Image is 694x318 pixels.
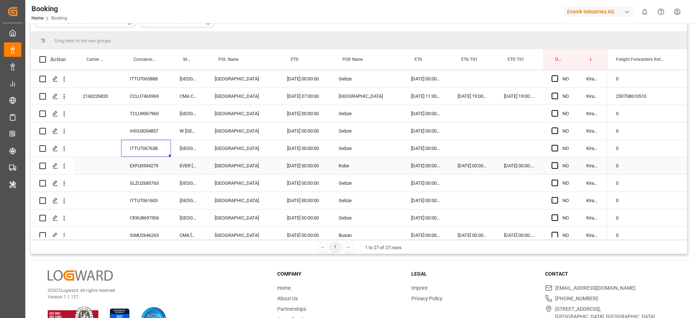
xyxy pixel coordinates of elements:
[121,105,171,122] div: TCLU9067960
[206,227,278,244] div: [GEOGRAPHIC_DATA]
[31,192,607,209] div: Press SPACE to select this row.
[121,157,171,174] div: EXFU0594279
[171,122,206,139] div: W [GEOGRAPHIC_DATA]
[342,57,363,62] span: POD Name
[171,209,206,226] div: [GEOGRAPHIC_DATA]
[365,244,402,251] div: 1 to 27 of 27 rows
[278,227,330,244] div: [DATE] 00:00:00
[291,57,299,62] span: ETD
[121,88,171,105] div: CCLU7465969
[562,175,569,192] div: NO
[607,175,680,192] div: 0
[206,157,278,174] div: [GEOGRAPHIC_DATA]
[564,7,634,17] div: Evonik Industries AG
[278,140,330,157] div: [DATE] 00:00:00
[562,210,569,226] div: NO
[31,88,607,105] div: Press SPACE to select this row.
[330,70,402,87] div: Gebze
[562,192,569,209] div: NO
[277,296,298,301] a: About Us
[616,57,664,62] span: Freight Forwarder's Reference No.
[278,70,330,87] div: [DATE] 00:00:00
[562,105,569,122] div: NO
[402,70,449,87] div: [DATE] 00:00:00
[402,122,449,139] div: [DATE] 00:00:00
[607,122,680,139] div: 0
[48,294,259,300] p: Version 1.1.127
[206,105,278,122] div: [GEOGRAPHIC_DATA]
[31,16,43,21] a: Home
[171,140,206,157] div: [GEOGRAPHIC_DATA]
[411,296,442,301] a: Privacy Policy
[402,157,449,174] div: [DATE] 00:00:00
[330,122,402,139] div: Gebze
[607,209,680,226] div: 0
[206,70,278,87] div: [GEOGRAPHIC_DATA]
[607,227,680,244] div: 0
[590,57,592,62] span: Last Opened By
[133,57,156,62] span: Container No.
[330,105,402,122] div: Gebze
[278,157,330,174] div: [DATE] 00:00:00
[121,175,171,192] div: SLZU2685763
[48,270,113,281] img: Logward Logo
[607,70,680,87] div: 0
[495,227,543,244] div: [DATE] 00:00:00
[121,209,171,226] div: CRXU8697306
[402,227,449,244] div: [DATE] 00:00:00
[402,140,449,157] div: [DATE] 00:00:00
[562,123,569,139] div: NO
[330,157,402,174] div: Kobe
[402,105,449,122] div: [DATE] 00:00:00
[402,209,449,226] div: [DATE] 00:00:00
[330,140,402,157] div: Gebze
[449,88,495,105] div: [DATE] 19:00:00
[278,209,330,226] div: [DATE] 00:00:00
[171,175,206,192] div: [GEOGRAPHIC_DATA]
[206,122,278,139] div: [GEOGRAPHIC_DATA]
[31,175,607,192] div: Press SPACE to select this row.
[171,88,206,105] div: CMA CGM [PERSON_NAME]
[277,306,306,312] a: Partnerships
[578,140,607,157] div: Kiran Hari
[278,192,330,209] div: [DATE] 00:00:00
[578,105,607,122] div: Kiran Hari
[607,88,680,105] div: 250708610510
[31,3,67,14] div: Booking
[31,157,607,175] div: Press SPACE to select this row.
[449,157,495,174] div: [DATE] 00:00:00
[171,227,206,244] div: CMA [GEOGRAPHIC_DATA]
[330,175,402,192] div: Gebze
[31,70,607,88] div: Press SPACE to select this row.
[31,209,607,227] div: Press SPACE to select this row.
[507,57,524,62] span: ETD TS1
[206,140,278,157] div: [GEOGRAPHIC_DATA]
[555,284,635,292] span: [EMAIL_ADDRESS][DOMAIN_NAME]
[206,88,278,105] div: [GEOGRAPHIC_DATA]
[495,88,543,105] div: [DATE] 19:00:00
[330,192,402,209] div: Gebze
[653,4,669,20] button: Help Center
[402,192,449,209] div: [DATE] 00:00:00
[562,227,569,244] div: NO
[218,57,239,62] span: POL Name
[578,70,607,87] div: Kiran Hari
[31,105,607,122] div: Press SPACE to select this row.
[121,70,171,87] div: ITTU7065888
[607,140,680,157] div: 0
[578,175,607,192] div: Kiran Hari
[578,122,607,139] div: Kiran Hari
[331,243,340,252] div: 1
[449,227,495,244] div: [DATE] 00:00:00
[578,209,607,226] div: Kiran Hari
[48,287,259,294] p: © 2025 Logward. All rights reserved.
[562,88,569,105] div: NO
[121,192,171,209] div: ITTU7061603
[607,192,680,209] div: 0
[277,270,402,278] h3: Company
[206,192,278,209] div: [GEOGRAPHIC_DATA]
[402,175,449,192] div: [DATE] 00:00:00
[278,175,330,192] div: [DATE] 00:00:00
